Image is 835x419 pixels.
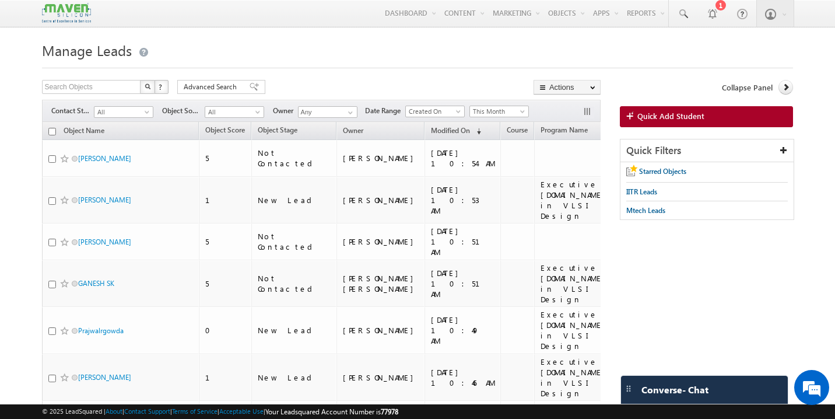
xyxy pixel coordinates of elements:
[219,407,264,415] a: Acceptable Use
[258,231,331,252] div: Not Contacted
[620,106,793,127] a: Quick Add Student
[501,124,534,139] a: Course
[507,125,528,134] span: Course
[343,372,419,383] div: [PERSON_NAME]
[42,3,91,23] img: Custom Logo
[78,195,131,204] a: [PERSON_NAME]
[541,263,612,305] div: Executive [DOMAIN_NAME] in VLSI Design
[365,106,405,116] span: Date Range
[343,325,419,336] div: [PERSON_NAME]
[58,124,110,139] a: Object Name
[431,226,495,257] div: [DATE] 10:51 AM
[343,236,419,247] div: [PERSON_NAME]
[431,367,495,388] div: [DATE] 10:46 AM
[205,107,261,117] span: All
[258,372,331,383] div: New Lead
[205,153,246,163] div: 5
[431,315,495,346] div: [DATE] 10:49 AM
[205,372,246,383] div: 1
[541,179,612,221] div: Executive [DOMAIN_NAME] in VLSI Design
[78,373,131,382] a: [PERSON_NAME]
[472,127,481,136] span: (sorted descending)
[205,125,245,134] span: Object Score
[78,279,114,288] a: GANESH SK
[78,238,131,246] a: [PERSON_NAME]
[431,148,495,169] div: [DATE] 10:54 AM
[124,407,170,415] a: Contact Support
[258,325,331,336] div: New Lead
[205,236,246,247] div: 5
[722,82,773,93] span: Collapse Panel
[641,385,708,395] span: Converse - Chat
[343,273,419,294] div: [PERSON_NAME] [PERSON_NAME]
[343,153,419,163] div: [PERSON_NAME]
[159,82,164,92] span: ?
[78,326,124,335] a: Prajwalrgowda
[94,106,153,118] a: All
[258,125,297,134] span: Object Stage
[541,309,612,351] div: Executive [DOMAIN_NAME] in VLSI Design
[94,107,150,117] span: All
[205,106,264,118] a: All
[637,111,704,121] span: Quick Add Student
[205,195,246,205] div: 1
[258,273,331,294] div: Not Contacted
[469,106,529,117] a: This Month
[343,126,363,135] span: Owner
[162,106,205,116] span: Object Source
[199,124,251,139] a: Object Score
[51,106,94,116] span: Contact Stage
[470,106,525,117] span: This Month
[258,148,331,169] div: Not Contacted
[639,167,686,176] span: Starred Objects
[620,139,794,162] div: Quick Filters
[48,128,56,135] input: Check all records
[42,41,132,60] span: Manage Leads
[541,357,612,399] div: Executive [DOMAIN_NAME] in VLSI Design
[258,195,331,205] div: New Lead
[431,126,470,135] span: Modified On
[535,124,594,139] a: Program Name
[106,407,122,415] a: About
[155,80,169,94] button: ?
[534,80,601,95] button: Actions
[343,195,419,205] div: [PERSON_NAME]
[298,106,357,118] input: Type to Search
[252,124,303,139] a: Object Stage
[342,107,356,118] a: Show All Items
[541,125,588,134] span: Program Name
[381,407,398,416] span: 77978
[172,407,217,415] a: Terms of Service
[431,184,495,216] div: [DATE] 10:53 AM
[145,83,150,89] img: Search
[425,124,487,139] a: Modified On (sorted descending)
[626,206,665,215] span: Mtech Leads
[431,268,495,299] div: [DATE] 10:51 AM
[205,278,246,289] div: 5
[265,407,398,416] span: Your Leadsquared Account Number is
[273,106,298,116] span: Owner
[405,106,465,117] a: Created On
[624,384,633,393] img: carter-drag
[78,154,131,163] a: [PERSON_NAME]
[205,325,246,336] div: 0
[42,406,398,417] span: © 2025 LeadSquared | | | | |
[626,187,657,196] span: IITR Leads
[406,106,461,117] span: Created On
[184,82,240,92] span: Advanced Search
